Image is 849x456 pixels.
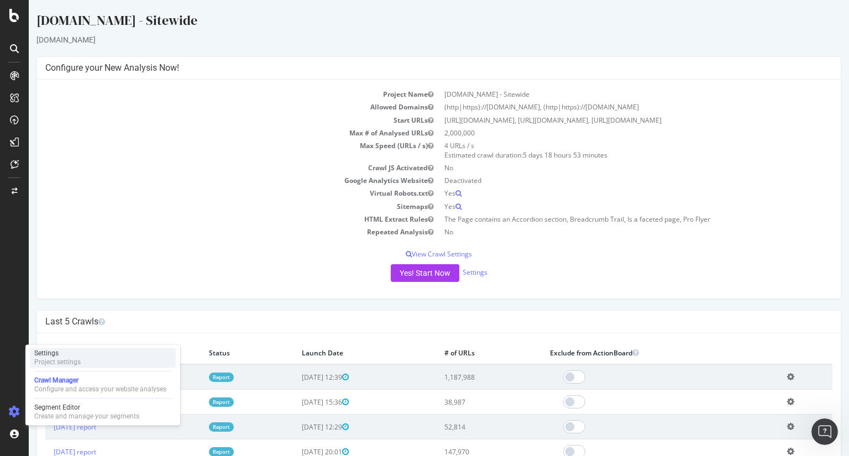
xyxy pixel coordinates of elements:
td: 52,814 [407,415,513,439]
td: Max Speed (URLs / s) [17,139,410,161]
span: [DATE] 12:29 [273,422,320,432]
a: Report [180,397,205,407]
div: Configure and access your website analyses [34,385,166,394]
td: (http|https)://[DOMAIN_NAME], (http|https)://[DOMAIN_NAME] [410,101,804,113]
div: Segment Editor [34,403,139,412]
td: Yes [410,187,804,200]
td: 1,187,988 [407,364,513,390]
td: Deactivated [410,174,804,187]
div: Project settings [34,358,81,366]
h4: Configure your New Analysis Now! [17,62,804,74]
a: [DATE] #2 report [25,373,77,382]
td: Project Name [17,88,410,101]
td: Allowed Domains [17,101,410,113]
a: SettingsProject settings [30,348,176,368]
span: [DATE] 12:39 [273,373,320,382]
span: [DATE] 15:36 [273,397,320,407]
th: Status [172,342,265,364]
td: Sitemaps [17,200,410,213]
td: [URL][DOMAIN_NAME], [URL][DOMAIN_NAME], [URL][DOMAIN_NAME] [410,114,804,127]
th: Launch Date [265,342,407,364]
td: [DOMAIN_NAME] - Sitewide [410,88,804,101]
a: [DATE] report [25,422,67,432]
td: 2,000,000 [410,127,804,139]
a: [DATE] report [25,397,67,407]
td: Start URLs [17,114,410,127]
div: [DOMAIN_NAME] [8,34,813,45]
td: No [410,161,804,174]
a: Report [180,373,205,382]
td: 4 URLs / s Estimated crawl duration: [410,139,804,161]
th: Exclude from ActionBoard [513,342,750,364]
th: Analysis [17,342,172,364]
td: No [410,226,804,238]
td: Crawl JS Activated [17,161,410,174]
h4: Last 5 Crawls [17,316,804,327]
span: 5 days 18 hours 53 minutes [494,150,579,160]
td: 38,987 [407,390,513,415]
a: Crawl ManagerConfigure and access your website analyses [30,375,176,395]
a: Report [180,422,205,432]
div: Crawl Manager [34,376,166,385]
td: Virtual Robots.txt [17,187,410,200]
td: Max # of Analysed URLs [17,127,410,139]
td: Repeated Analysis [17,226,410,238]
div: Create and manage your segments [34,412,139,421]
td: Yes [410,200,804,213]
a: Segment EditorCreate and manage your segments [30,402,176,422]
div: Settings [34,349,81,358]
a: Settings [434,268,459,277]
td: HTML Extract Rules [17,213,410,226]
th: # of URLs [407,342,513,364]
button: Yes! Start Now [362,264,431,282]
td: Google Analytics Website [17,174,410,187]
td: The Page contains an Accordion section, Breadcrumb Trail, Is a faceted page, Pro Flyer [410,213,804,226]
iframe: Intercom live chat [811,418,838,445]
div: [DOMAIN_NAME] - Sitewide [8,11,813,34]
p: View Crawl Settings [17,249,804,259]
